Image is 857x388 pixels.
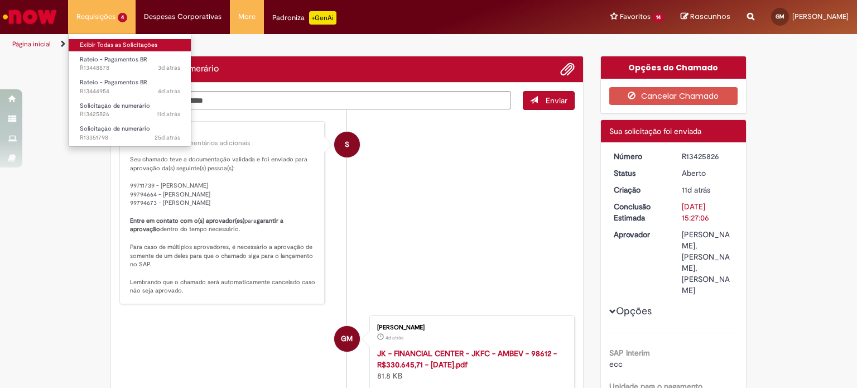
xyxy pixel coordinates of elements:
[80,102,150,110] span: Solicitação de numerário
[605,167,674,179] dt: Status
[80,110,180,119] span: R13425826
[601,56,747,79] div: Opções do Chamado
[682,167,734,179] div: Aberto
[130,217,285,234] b: garantir a aprovação
[620,11,651,22] span: Favoritos
[119,91,511,110] textarea: Digite sua mensagem aqui...
[560,62,575,76] button: Adicionar anexos
[157,110,180,118] span: 11d atrás
[386,334,403,341] span: 4d atrás
[605,229,674,240] dt: Aprovador
[605,151,674,162] dt: Número
[377,348,563,381] div: 81.8 KB
[682,201,734,223] div: [DATE] 15:27:06
[158,87,180,95] time: 25/08/2025 15:23:25
[682,185,710,195] span: 11d atrás
[690,11,730,22] span: Rascunhos
[605,201,674,223] dt: Conclusão Estimada
[681,12,730,22] a: Rascunhos
[158,64,180,72] span: 3d atrás
[377,348,557,370] a: JK - FINANCIAL CENTER - JKFC - AMBEV - 98612 - R$330.645,71 - [DATE].pdf
[69,54,191,74] a: Aberto R13448878 : Rateio - Pagamentos BR
[1,6,59,28] img: ServiceNow
[158,87,180,95] span: 4d atrás
[12,40,51,49] a: Página inicial
[345,131,349,158] span: S
[792,12,849,21] span: [PERSON_NAME]
[341,325,353,352] span: GM
[179,138,251,148] small: Comentários adicionais
[682,184,734,195] div: 18/08/2025 16:27:01
[609,348,650,358] b: SAP Interim
[130,130,316,137] div: Sistema
[118,13,127,22] span: 4
[144,11,222,22] span: Despesas Corporativas
[69,76,191,97] a: Aberto R13444954 : Rateio - Pagamentos BR
[158,64,180,72] time: 26/08/2025 14:57:40
[76,11,115,22] span: Requisições
[682,151,734,162] div: R13425826
[776,13,784,20] span: GM
[157,110,180,118] time: 18/08/2025 16:27:02
[334,326,360,352] div: Gabriella Silva Machado
[523,91,575,110] button: Enviar
[546,95,567,106] span: Enviar
[80,55,147,64] span: Rateio - Pagamentos BR
[682,229,734,296] div: [PERSON_NAME], [PERSON_NAME], [PERSON_NAME]
[68,33,191,147] ul: Requisições
[238,11,256,22] span: More
[80,64,180,73] span: R13448878
[334,132,360,157] div: System
[80,78,147,87] span: Rateio - Pagamentos BR
[80,133,180,142] span: R13351798
[682,185,710,195] time: 18/08/2025 16:27:01
[609,87,738,105] button: Cancelar Chamado
[69,39,191,51] a: Exibir Todas as Solicitações
[155,133,180,142] span: 25d atrás
[653,13,664,22] span: 14
[80,87,180,96] span: R13444954
[272,11,336,25] div: Padroniza
[69,100,191,121] a: Aberto R13425826 : Solicitação de numerário
[8,34,563,55] ul: Trilhas de página
[130,217,244,225] b: Entre em contato com o(s) aprovador(es)
[309,11,336,25] p: +GenAi
[609,126,701,136] span: Sua solicitação foi enviada
[377,324,563,331] div: [PERSON_NAME]
[80,124,150,133] span: Solicitação de numerário
[130,155,316,295] p: Seu chamado teve a documentação validada e foi enviado para aprovação da(s) seguinte(s) pessoa(s)...
[605,184,674,195] dt: Criação
[609,359,623,369] span: ecc
[69,123,191,143] a: Aberto R13351798 : Solicitação de numerário
[386,334,403,341] time: 26/08/2025 08:52:27
[155,133,180,142] time: 04/08/2025 15:36:59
